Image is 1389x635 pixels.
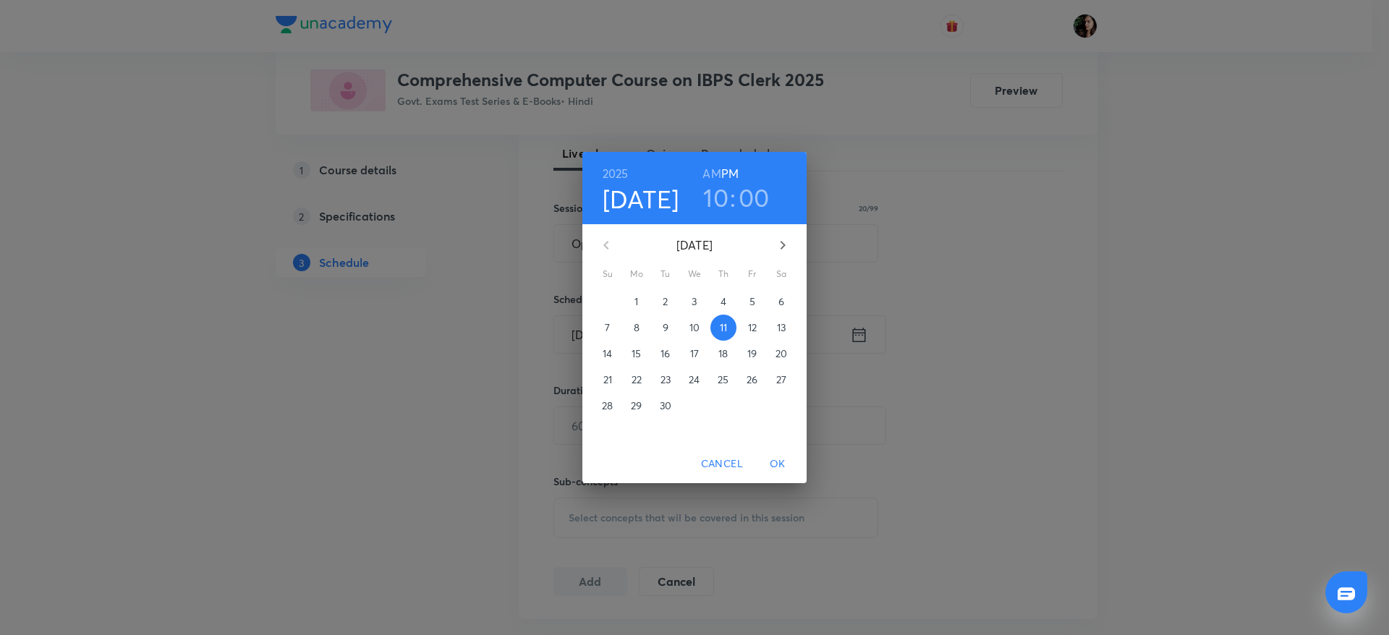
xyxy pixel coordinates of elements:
button: 30 [653,393,679,419]
p: 1 [634,294,638,309]
p: 30 [660,399,671,413]
p: 3 [692,294,697,309]
button: 12 [739,315,765,341]
span: Mo [624,267,650,281]
p: 27 [776,372,786,387]
p: 23 [660,372,671,387]
button: 27 [768,367,794,393]
span: Cancel [701,455,743,473]
h3: : [730,182,736,213]
button: 2025 [603,163,629,184]
p: 7 [605,320,610,335]
button: 25 [710,367,736,393]
p: 24 [689,372,700,387]
p: 13 [777,320,786,335]
button: 3 [681,289,708,315]
p: 26 [747,372,757,387]
button: 13 [768,315,794,341]
p: 29 [631,399,642,413]
p: 19 [747,346,757,361]
p: 22 [632,372,642,387]
button: 9 [653,315,679,341]
button: 18 [710,341,736,367]
span: Tu [653,267,679,281]
p: 20 [776,346,787,361]
p: 9 [663,320,668,335]
button: 20 [768,341,794,367]
button: AM [702,163,721,184]
button: 10 [681,315,708,341]
button: 10 [703,182,729,213]
p: 8 [634,320,640,335]
button: 22 [624,367,650,393]
button: 19 [739,341,765,367]
button: PM [721,163,739,184]
button: 8 [624,315,650,341]
button: 24 [681,367,708,393]
p: 11 [720,320,727,335]
button: 7 [595,315,621,341]
span: Su [595,267,621,281]
span: Sa [768,267,794,281]
p: 28 [602,399,613,413]
button: [DATE] [603,184,679,214]
p: 12 [748,320,757,335]
p: [DATE] [624,236,765,254]
button: 16 [653,341,679,367]
button: 15 [624,341,650,367]
button: 14 [595,341,621,367]
span: OK [760,455,795,473]
button: 17 [681,341,708,367]
button: 29 [624,393,650,419]
button: 28 [595,393,621,419]
p: 17 [690,346,699,361]
span: We [681,267,708,281]
p: 21 [603,372,612,387]
p: 16 [660,346,670,361]
button: 6 [768,289,794,315]
p: 18 [718,346,728,361]
button: 4 [710,289,736,315]
button: 5 [739,289,765,315]
p: 15 [632,346,641,361]
p: 10 [689,320,700,335]
button: 21 [595,367,621,393]
p: 6 [778,294,784,309]
span: Th [710,267,736,281]
button: 2 [653,289,679,315]
button: 11 [710,315,736,341]
span: Fr [739,267,765,281]
button: 26 [739,367,765,393]
p: 2 [663,294,668,309]
button: Cancel [695,451,749,477]
p: 4 [721,294,726,309]
p: 14 [603,346,612,361]
button: 00 [739,182,770,213]
p: 5 [749,294,755,309]
button: 23 [653,367,679,393]
p: 25 [718,372,729,387]
button: 1 [624,289,650,315]
button: OK [755,451,801,477]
